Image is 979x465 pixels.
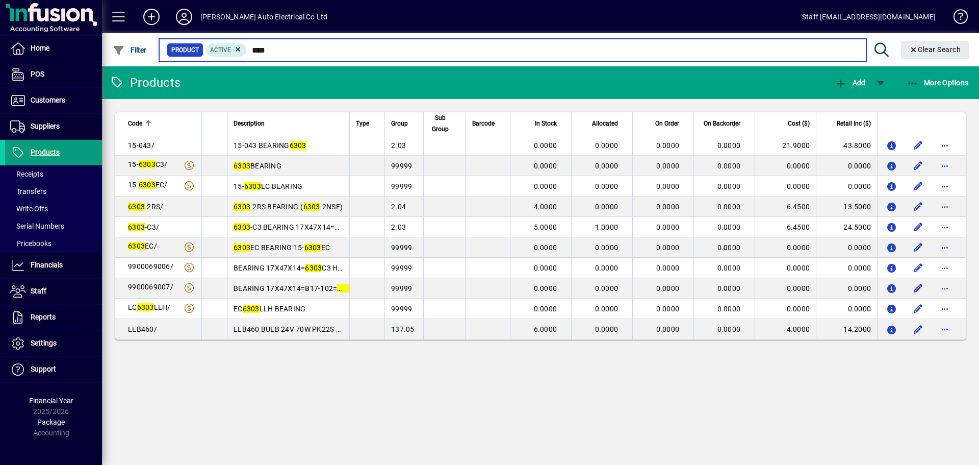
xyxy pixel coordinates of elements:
[595,284,619,292] span: 0.0000
[31,122,60,130] span: Suppliers
[656,243,680,252] span: 0.0000
[128,223,145,231] em: 6303
[901,41,969,59] button: Clear
[578,118,627,129] div: Allocated
[10,222,64,230] span: Serial Numbers
[755,135,816,156] td: 21.9000
[835,79,865,87] span: Add
[700,118,750,129] div: On Backorder
[110,75,181,91] div: Products
[391,141,406,150] span: 2.03
[534,203,557,211] span: 4.0000
[10,239,51,248] span: Pricebooks
[755,156,816,176] td: 0.0000
[656,203,680,211] span: 0.0000
[937,260,953,276] button: More options
[244,182,261,190] em: 6303
[755,197,816,217] td: 6.4500
[937,301,953,317] button: More options
[234,243,250,252] em: 6303
[656,223,680,231] span: 0.0000
[356,118,378,129] div: Type
[391,118,408,129] span: Group
[391,223,406,231] span: 2.03
[5,253,102,278] a: Financials
[535,118,557,129] span: In Stock
[128,283,173,291] span: 9900069007/
[656,264,680,272] span: 0.0000
[31,313,56,321] span: Reports
[243,305,260,313] em: 6303
[717,162,741,170] span: 0.0000
[5,183,102,200] a: Transfers
[595,305,619,313] span: 0.0000
[234,203,343,211] span: -2RS BEARING-( -2NSE)
[534,264,557,272] span: 0.0000
[717,243,741,252] span: 0.0000
[31,96,65,104] span: Customers
[755,237,816,258] td: 0.0000
[139,160,156,168] em: 6303
[234,223,250,231] em: 6303
[595,243,619,252] span: 0.0000
[534,162,557,170] span: 0.0000
[128,223,159,231] span: -C3/
[802,9,936,25] div: Staff [EMAIL_ADDRESS][DOMAIN_NAME]
[816,278,877,299] td: 0.0000
[128,141,154,150] span: 15-043/
[717,141,741,150] span: 0.0000
[788,118,810,129] span: Cost ($)
[31,339,57,347] span: Settings
[534,141,557,150] span: 0.0000
[5,165,102,183] a: Receipts
[910,137,926,154] button: Edit
[113,46,147,54] span: Filter
[910,199,926,215] button: Edit
[816,135,877,156] td: 43.8000
[5,114,102,139] a: Suppliers
[31,148,60,156] span: Products
[472,118,504,129] div: Barcode
[534,243,557,252] span: 0.0000
[517,118,566,129] div: In Stock
[168,8,200,26] button: Profile
[937,239,953,256] button: More options
[356,118,369,129] span: Type
[5,305,102,330] a: Reports
[595,141,619,150] span: 0.0000
[5,200,102,217] a: Write Offs
[391,203,406,211] span: 2.04
[5,62,102,87] a: POS
[391,325,415,333] span: 137.05
[337,284,354,292] em: 6303
[234,305,305,313] span: EC LLH BEARING
[31,287,46,295] span: Staff
[110,41,149,59] button: Filter
[755,319,816,339] td: 4.0000
[391,162,412,170] span: 99999
[5,235,102,252] a: Pricebooks
[816,258,877,278] td: 0.0000
[534,284,557,292] span: 0.0000
[128,118,195,129] div: Code
[717,223,741,231] span: 0.0000
[31,44,49,52] span: Home
[910,239,926,256] button: Edit
[234,118,265,129] span: Description
[5,279,102,304] a: Staff
[5,217,102,235] a: Serial Numbers
[234,182,302,190] span: 15- EC BEARING
[816,176,877,197] td: 0.0000
[832,74,868,92] button: Add
[171,45,199,55] span: Product
[128,118,142,129] span: Code
[656,141,680,150] span: 0.0000
[37,418,65,426] span: Package
[128,181,168,189] span: 15- EC/
[234,284,354,292] span: BEARING 17X47X14=B17-102=
[937,158,953,174] button: More options
[5,331,102,356] a: Settings
[816,197,877,217] td: 13.5000
[656,284,680,292] span: 0.0000
[904,74,971,92] button: More Options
